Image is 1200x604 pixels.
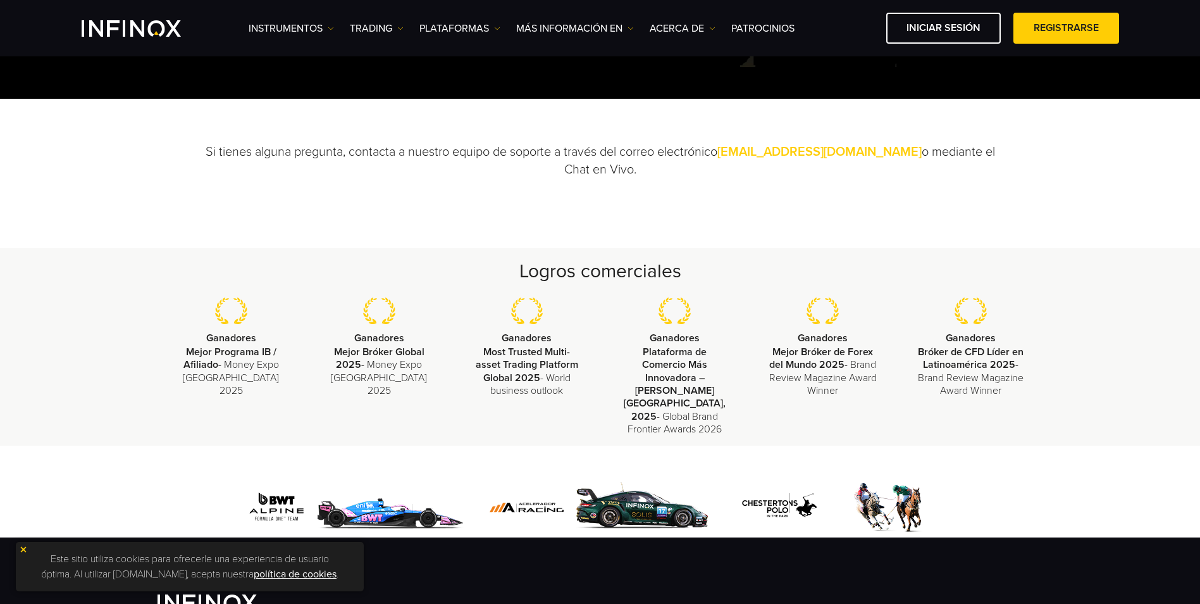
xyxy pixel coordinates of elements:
a: política de cookies [254,568,337,581]
a: Más información en [516,21,634,36]
p: - World business outlook [472,346,582,397]
h2: Logros comerciales [205,258,996,285]
strong: Ganadores [650,332,700,344]
strong: Plataforma de Comercio Más Innovadora – [PERSON_NAME][GEOGRAPHIC_DATA], 2025 [624,346,726,423]
a: Patrocinios [731,21,795,36]
a: Registrarse [1013,13,1119,44]
a: INFINOX Logo [82,20,211,37]
p: - Money Expo [GEOGRAPHIC_DATA] 2025 [176,346,287,397]
strong: Ganadores [354,332,404,344]
a: PLATAFORMAS [419,21,500,36]
p: - Global Brand Frontier Awards 2026 [620,346,730,436]
strong: Mejor Programa IB / Afiliado [183,346,276,371]
strong: Most Trusted Multi-asset Trading Platform Global 2025 [476,346,578,384]
a: ACERCA DE [650,21,715,36]
a: Iniciar sesión [886,13,1001,44]
a: [EMAIL_ADDRESS][DOMAIN_NAME] [717,144,922,160]
a: TRADING [350,21,404,36]
strong: Ganadores [798,332,848,344]
strong: Mejor Bróker de Forex del Mundo 2025 [769,346,873,371]
a: Instrumentos [249,21,334,36]
strong: Ganadores [206,332,256,344]
p: Si tienes alguna pregunta, contacta a nuestro equipo de soporte a través del correo electrónico o... [205,143,996,179]
strong: Mejor Bróker Global 2025 [334,346,424,371]
p: Este sitio utiliza cookies para ofrecerle una experiencia de usuario óptima. Al utilizar [DOMAIN_... [22,548,357,585]
p: - Brand Review Magazine Award Winner [768,346,878,397]
p: - Money Expo [GEOGRAPHIC_DATA] 2025 [324,346,434,397]
img: yellow close icon [19,545,28,554]
strong: Ganadores [502,332,552,344]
